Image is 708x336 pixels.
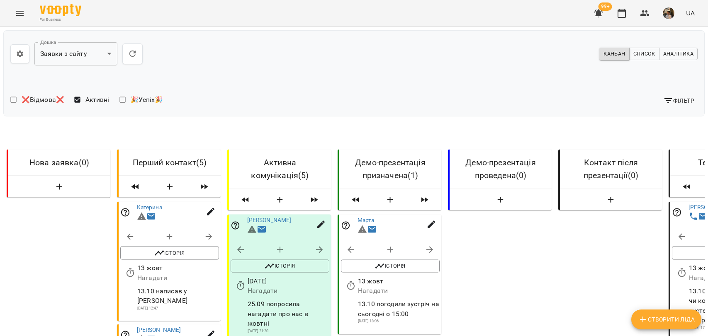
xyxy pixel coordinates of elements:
[125,156,214,169] h6: Перший контакт ( 5 )
[674,180,700,195] span: Пересунути лідів з колонки
[683,5,698,21] button: UA
[235,261,325,271] span: Історія
[358,276,440,286] p: 13 жовт
[120,247,219,260] button: Історія
[248,286,329,296] p: Нагадати
[663,7,674,19] img: 667c661dbb1374cb219499a1f67010c8.jpg
[563,193,659,208] button: Створити Ліда
[248,329,329,334] p: [DATE] 21:20
[137,212,147,222] svg: Невірний формат телефону 0677026045
[137,263,219,273] p: 13 жовт
[40,17,81,22] span: For Business
[663,96,694,106] span: Фільтр
[247,217,292,224] a: [PERSON_NAME]
[638,314,695,324] span: Створити Ліда
[120,208,130,218] svg: Відповідальний співробітник не заданий
[453,193,548,208] button: Створити Ліда
[358,225,367,234] svg: Невірний формат телефону 0997009246
[659,48,698,60] button: Аналітика
[10,3,30,23] button: Menu
[137,306,219,312] p: [DATE] 12:47
[301,193,328,208] span: Пересунути лідів з колонки
[358,217,375,224] a: Марта
[137,286,219,306] p: 13.10 написав у [PERSON_NAME]
[137,204,162,210] a: Катерина
[262,193,298,208] button: Створити Ліда
[248,299,329,329] p: 25.09 попросила нагадати про нас в жовтні
[599,48,629,60] button: Канбан
[633,49,655,58] span: Список
[660,93,698,108] button: Фільтр
[152,180,187,195] button: Створити Ліда
[248,276,329,286] p: [DATE]
[122,180,148,195] span: Пересунути лідів з колонки
[631,309,701,329] button: Створити Ліда
[346,156,435,182] h6: Демо-презентація призначена ( 1 )
[124,249,215,259] span: Історія
[231,260,329,273] button: Історія
[358,319,440,324] p: [DATE] 18:06
[456,156,545,182] h6: Демо-презентація проведена ( 0 )
[247,225,257,234] svg: Невірний формат телефону 0973383431
[85,95,109,105] span: Активні
[343,193,369,208] span: Пересунути лідів з колонки
[191,180,217,195] span: Пересунути лідів з колонки
[236,156,324,182] h6: Активна комунікація ( 5 )
[12,180,107,195] button: Створити Ліда
[663,49,693,58] span: Аналітика
[603,49,625,58] span: Канбан
[40,4,81,16] img: Voopty Logo
[341,221,351,231] svg: Відповідальний співробітник не заданий
[411,193,438,208] span: Пересунути лідів з колонки
[358,299,440,319] p: 13.10 погодили зустріч на сьогодні о 15:00
[34,42,117,65] div: Заявки з сайту
[629,48,659,60] button: Список
[137,273,219,283] p: Нагадати
[137,327,181,334] a: [PERSON_NAME]
[599,2,612,11] span: 99+
[15,156,104,169] h6: Нова заявка ( 0 )
[341,260,440,273] button: Історія
[372,193,408,208] button: Створити Ліда
[345,261,436,271] span: Історія
[358,286,440,296] p: Нагадати
[231,221,241,231] svg: Відповідальний співробітник не заданий
[567,156,655,182] h6: Контакт після презентації ( 0 )
[22,95,64,105] span: ❌Відмова❌
[130,95,163,105] span: 🎉Успіх🎉
[686,9,695,17] span: UA
[672,208,682,218] svg: Відповідальний співробітник не заданий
